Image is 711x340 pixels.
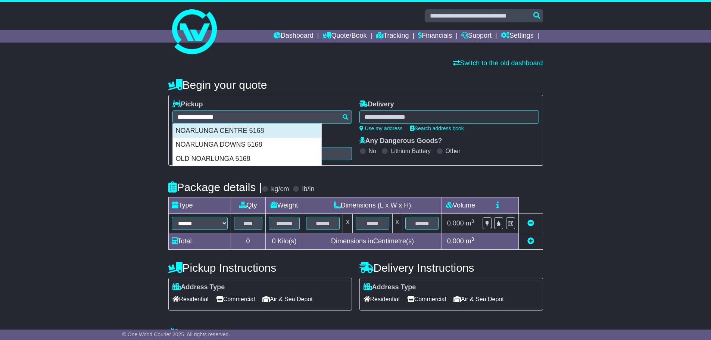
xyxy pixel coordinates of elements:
[410,125,464,131] a: Search address book
[168,233,231,250] td: Total
[527,237,534,245] a: Add new item
[461,30,492,43] a: Support
[122,331,230,337] span: © One World Courier 2025. All rights reserved.
[173,138,321,152] div: NOARLUNGA DOWNS 5168
[376,30,409,43] a: Tracking
[391,147,431,155] label: Lithium Battery
[369,147,376,155] label: No
[265,197,303,214] td: Weight
[471,218,474,224] sup: 3
[274,30,314,43] a: Dashboard
[265,233,303,250] td: Kilo(s)
[392,214,402,233] td: x
[418,30,452,43] a: Financials
[231,197,265,214] td: Qty
[359,137,442,145] label: Any Dangerous Goods?
[303,233,442,250] td: Dimensions in Centimetre(s)
[231,233,265,250] td: 0
[453,293,504,305] span: Air & Sea Depot
[343,214,353,233] td: x
[453,59,543,67] a: Switch to the old dashboard
[322,30,367,43] a: Quote/Book
[471,236,474,242] sup: 3
[168,327,543,340] h4: Warranty & Insurance
[173,152,321,166] div: OLD NOARLUNGA 5168
[172,110,352,124] typeahead: Please provide city
[359,125,403,131] a: Use my address
[364,293,400,305] span: Residential
[447,237,464,245] span: 0.000
[172,293,209,305] span: Residential
[168,197,231,214] td: Type
[172,100,203,109] label: Pickup
[446,147,461,155] label: Other
[303,197,442,214] td: Dimensions (L x W x H)
[271,185,289,193] label: kg/cm
[527,219,534,227] a: Remove this item
[466,237,474,245] span: m
[172,283,225,291] label: Address Type
[466,219,474,227] span: m
[173,124,321,138] div: NOARLUNGA CENTRE 5168
[216,293,255,305] span: Commercial
[364,283,416,291] label: Address Type
[359,262,543,274] h4: Delivery Instructions
[262,293,313,305] span: Air & Sea Depot
[501,30,534,43] a: Settings
[359,100,394,109] label: Delivery
[272,237,275,245] span: 0
[302,185,314,193] label: lb/in
[442,197,479,214] td: Volume
[168,262,352,274] h4: Pickup Instructions
[447,219,464,227] span: 0.000
[407,293,446,305] span: Commercial
[168,181,262,193] h4: Package details |
[168,79,543,91] h4: Begin your quote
